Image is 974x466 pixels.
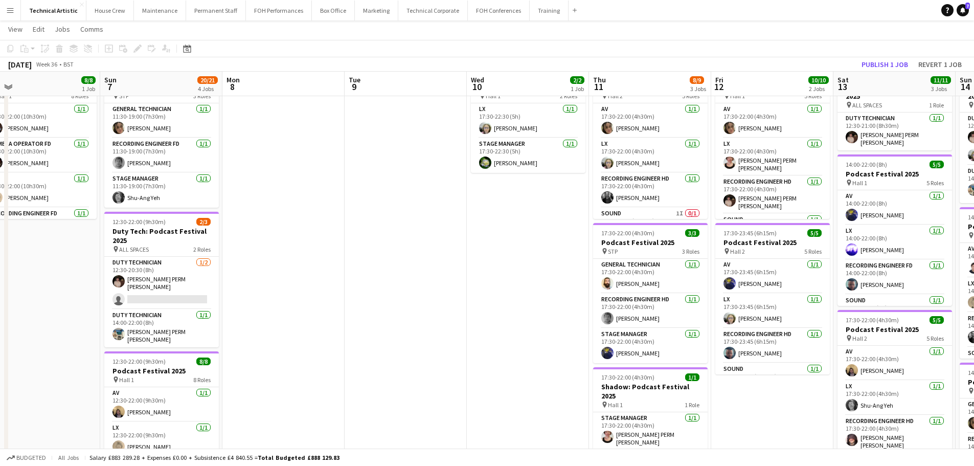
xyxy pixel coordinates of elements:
span: 12:30-22:00 (9h30m) [112,218,166,226]
app-card-role: General Technician1/111:30-19:00 (7h30m)[PERSON_NAME] [104,103,219,138]
div: 3 Jobs [690,85,706,93]
span: Hall 2 [852,335,867,342]
span: Budgeted [16,454,46,461]
app-job-card: 17:30-22:00 (4h30m)5/5Podcast Festival 2025 Hall 25 RolesAV1/117:30-22:00 (4h30m)[PERSON_NAME]LX1... [837,310,952,461]
span: 5/5 [807,229,822,237]
span: 8/8 [196,358,211,365]
app-card-role: Recording Engineer HD1/117:30-22:00 (4h30m)[PERSON_NAME] [593,294,708,328]
app-job-card: 17:30-22:00 (4h30m)5/5Podcast Festival 2025 Hall 15 RolesAV1/117:30-22:00 (4h30m)[PERSON_NAME]LX1... [715,68,830,219]
span: All jobs [56,454,81,461]
a: Jobs [51,23,74,36]
span: View [8,25,22,34]
app-card-role: AV1/117:30-22:00 (4h30m)[PERSON_NAME] [593,103,708,138]
span: Hall 1 [852,179,867,187]
div: 3 Jobs [931,85,950,93]
app-card-role: AV1/117:30-22:00 (4h30m)[PERSON_NAME] [715,103,830,138]
span: 1 Role [929,101,944,109]
app-card-role: LX1/117:30-22:00 (4h30m)[PERSON_NAME] PERM [PERSON_NAME] [715,138,830,176]
span: 5 Roles [926,179,944,187]
span: 11 [592,81,606,93]
app-job-card: 17:30-22:00 (4h30m)1/1Shadow: Podcast Festival 2025 Hall 11 RoleStage Manager1/117:30-22:00 (4h30... [593,367,708,450]
app-card-role: Recording Engineer HD1/117:30-22:00 (4h30m)[PERSON_NAME] PERM [PERSON_NAME] [715,176,830,214]
app-job-card: 11:30-19:00 (7h30m)3/3Podcast Festival 2025 STP3 RolesGeneral Technician1/111:30-19:00 (7h30m)[PE... [104,68,219,208]
app-card-role: Recording Engineer HD1/117:30-22:00 (4h30m)[PERSON_NAME] [PERSON_NAME] [837,415,952,453]
app-card-role: AV1/117:30-22:00 (4h30m)[PERSON_NAME] [837,346,952,381]
a: Edit [29,23,49,36]
app-card-role: AV1/112:30-22:00 (9h30m)[PERSON_NAME] [104,387,219,422]
button: Training [530,1,569,20]
app-card-role: Stage Manager1/117:30-22:00 (4h30m)[PERSON_NAME] PERM [PERSON_NAME] [593,412,708,450]
app-card-role: General Technician1/117:30-22:00 (4h30m)[PERSON_NAME] [593,259,708,294]
app-card-role: AV1/117:30-23:45 (6h15m)[PERSON_NAME] [715,259,830,294]
span: Edit [33,25,44,34]
span: 13 [836,81,849,93]
h3: Duty Tech: Podcast Festival 2025 [104,227,219,245]
app-job-card: 17:30-23:45 (6h15m)5/5Podcast Festival 2025 Hall 25 RolesAV1/117:30-23:45 (6h15m)[PERSON_NAME]LX1... [715,223,830,374]
span: 3 Roles [682,248,699,255]
app-card-role: Sound1I0/117:30-22:00 (4h30m) [593,208,708,242]
span: 5/5 [930,161,944,168]
span: 12 [714,81,723,93]
span: Jobs [55,25,70,34]
a: View [4,23,27,36]
app-card-role: Recording Engineer HD1/117:30-22:00 (4h30m)[PERSON_NAME] [593,173,708,208]
span: 3/3 [685,229,699,237]
span: 8/9 [690,76,704,84]
span: Comms [80,25,103,34]
div: 2 Jobs [809,85,828,93]
span: ALL SPACES [119,246,149,253]
span: 9 [347,81,360,93]
span: Week 36 [34,60,59,68]
span: STP [608,248,618,255]
button: House Crew [86,1,134,20]
h3: Podcast Festival 2025 [715,238,830,247]
span: 1 Role [685,401,699,409]
app-job-card: 12:30-21:00 (8h30m)1/1Duty Tech: Podcast Festival 2025 ALL SPACES1 RoleDuty Technician1/112:30-21... [837,68,952,150]
span: 10 [469,81,484,93]
div: 1 Job [82,85,95,93]
span: 8 Roles [193,376,211,384]
h3: Podcast Festival 2025 [837,169,952,179]
button: Maintenance [134,1,186,20]
app-card-role: Duty Technician1/112:30-21:00 (8h30m)[PERSON_NAME] PERM [PERSON_NAME] [837,113,952,150]
app-card-role: Recording Engineer FD1/114:00-22:00 (8h)[PERSON_NAME] [837,260,952,295]
span: 17:30-22:00 (4h30m) [846,316,899,324]
div: BST [63,60,74,68]
span: Wed [471,75,484,84]
app-card-role: Sound1/114:00-22:00 (8h) [837,295,952,329]
app-card-role: Duty Technician1/114:00-22:00 (8h)[PERSON_NAME] PERM [PERSON_NAME] [104,309,219,347]
app-card-role: LX1/117:30-22:00 (4h30m)Shu-Ang Yeh [837,381,952,415]
app-card-role: AV1/114:00-22:00 (8h)[PERSON_NAME] [837,190,952,225]
span: Tue [349,75,360,84]
span: 5 Roles [926,335,944,342]
span: Mon [226,75,240,84]
h3: Shadow: Podcast Festival 2025 [593,382,708,401]
span: 11/11 [931,76,951,84]
app-card-role: Stage Manager1/111:30-19:00 (7h30m)Shu-Ang Yeh [104,173,219,208]
span: ALL SPACES [852,101,882,109]
app-job-card: 12:30-22:00 (9h30m)2/3Duty Tech: Podcast Festival 2025 ALL SPACES2 RolesDuty Technician1/212:30-2... [104,212,219,347]
div: 17:30-22:00 (4h30m)4/5Podcast Festival 2025 Hall 25 RolesAV1/117:30-22:00 (4h30m)[PERSON_NAME]LX1... [593,68,708,219]
span: Total Budgeted £888 129.83 [258,454,339,461]
span: 17:30-23:45 (6h15m) [723,229,777,237]
span: 20/21 [197,76,218,84]
app-card-role: LX1/117:30-22:00 (4h30m)[PERSON_NAME] [593,138,708,173]
h3: Podcast Festival 2025 [837,325,952,334]
span: 5 Roles [804,248,822,255]
span: 12:30-22:00 (9h30m) [112,358,166,365]
button: Technical Artistic [21,1,86,20]
button: FOH Performances [246,1,312,20]
span: Hall 2 [730,248,745,255]
button: Permanent Staff [186,1,246,20]
app-card-role: LX1/112:30-22:00 (9h30m)[PERSON_NAME] [104,422,219,457]
div: 14:00-22:00 (8h)5/5Podcast Festival 2025 Hall 15 RolesAV1/114:00-22:00 (8h)[PERSON_NAME]LX1/114:0... [837,154,952,306]
span: 7 [103,81,117,93]
app-card-role: LX1/114:00-22:00 (8h)[PERSON_NAME] [837,225,952,260]
app-card-role: Recording Engineer FD1/111:30-19:00 (7h30m)[PERSON_NAME] [104,138,219,173]
span: 2/3 [196,218,211,226]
